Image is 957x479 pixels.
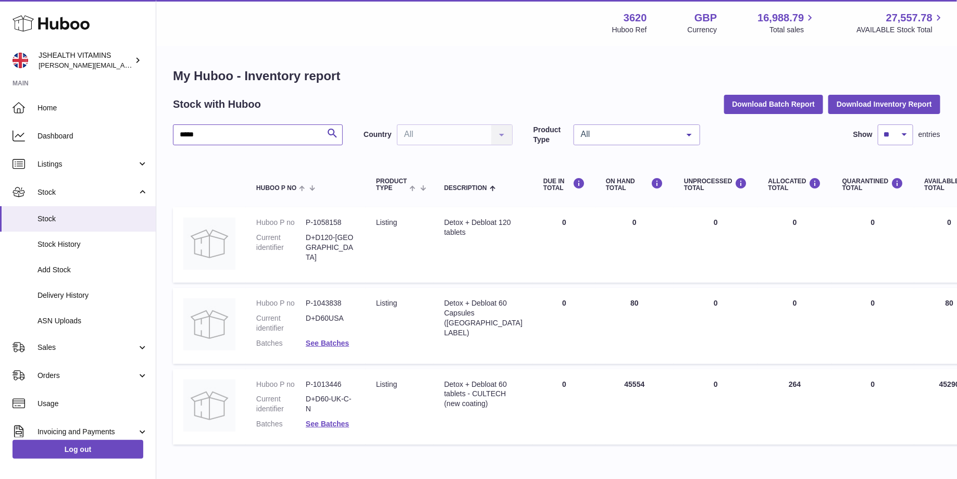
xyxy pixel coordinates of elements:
span: Huboo P no [256,185,296,192]
span: Sales [38,343,137,352]
span: 27,557.78 [886,11,933,25]
td: 0 [533,369,595,445]
img: product image [183,380,235,432]
h2: Stock with Huboo [173,97,261,111]
dd: D+D60USA [306,313,355,333]
dt: Huboo P no [256,298,306,308]
div: ALLOCATED Total [768,178,822,192]
span: All [578,129,679,140]
div: Currency [688,25,717,35]
span: listing [376,299,397,307]
a: See Batches [306,420,349,428]
dd: D+D120-[GEOGRAPHIC_DATA] [306,233,355,262]
img: francesca@jshealthvitamins.com [13,53,28,68]
div: Detox + Debloat 60 tablets - CULTECH (new coating) [444,380,523,409]
span: 0 [871,299,875,307]
dt: Batches [256,419,306,429]
td: 0 [533,207,595,283]
div: ON HAND Total [606,178,663,192]
dd: D+D60-UK-C-N [306,394,355,414]
td: 0 [674,288,758,364]
td: 0 [758,288,832,364]
dt: Current identifier [256,394,306,414]
h1: My Huboo - Inventory report [173,68,940,84]
span: [PERSON_NAME][EMAIL_ADDRESS][DOMAIN_NAME] [39,61,209,69]
div: Detox + Debloat 120 tablets [444,218,523,237]
strong: GBP [694,11,717,25]
img: product image [183,298,235,350]
div: JSHEALTH VITAMINS [39,51,132,70]
span: Stock [38,187,137,197]
span: ASN Uploads [38,316,148,326]
dt: Batches [256,338,306,348]
label: Show [853,130,873,140]
span: Dashboard [38,131,148,141]
span: Home [38,103,148,113]
a: 16,988.79 Total sales [757,11,816,35]
dt: Huboo P no [256,218,306,228]
span: Total sales [769,25,816,35]
a: 27,557.78 AVAILABLE Stock Total [856,11,944,35]
span: 0 [871,218,875,226]
span: entries [918,130,940,140]
div: QUARANTINED Total [842,178,904,192]
span: Orders [38,371,137,381]
a: See Batches [306,339,349,347]
span: 0 [871,380,875,388]
div: Detox + Debloat 60 Capsules ([GEOGRAPHIC_DATA] LABEL) [444,298,523,338]
div: Huboo Ref [612,25,647,35]
span: AVAILABLE Stock Total [856,25,944,35]
td: 80 [595,288,674,364]
td: 0 [674,207,758,283]
label: Product Type [533,125,568,145]
div: DUE IN TOTAL [543,178,585,192]
label: Country [364,130,392,140]
td: 0 [758,207,832,283]
span: Stock History [38,240,148,249]
td: 264 [758,369,832,445]
div: UNPROCESSED Total [684,178,748,192]
td: 0 [674,369,758,445]
a: Log out [13,440,143,459]
strong: 3620 [624,11,647,25]
td: 0 [595,207,674,283]
span: Usage [38,399,148,409]
dt: Huboo P no [256,380,306,389]
td: 45554 [595,369,674,445]
span: Product Type [376,178,407,192]
span: Delivery History [38,291,148,300]
span: Listings [38,159,137,169]
span: Stock [38,214,148,224]
button: Download Batch Report [724,95,824,114]
dt: Current identifier [256,313,306,333]
dt: Current identifier [256,233,306,262]
span: listing [376,380,397,388]
dd: P-1058158 [306,218,355,228]
span: Add Stock [38,265,148,275]
img: product image [183,218,235,270]
td: 0 [533,288,595,364]
button: Download Inventory Report [828,95,940,114]
dd: P-1043838 [306,298,355,308]
dd: P-1013446 [306,380,355,389]
span: Description [444,185,487,192]
span: listing [376,218,397,226]
span: Invoicing and Payments [38,427,137,437]
span: 16,988.79 [757,11,804,25]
